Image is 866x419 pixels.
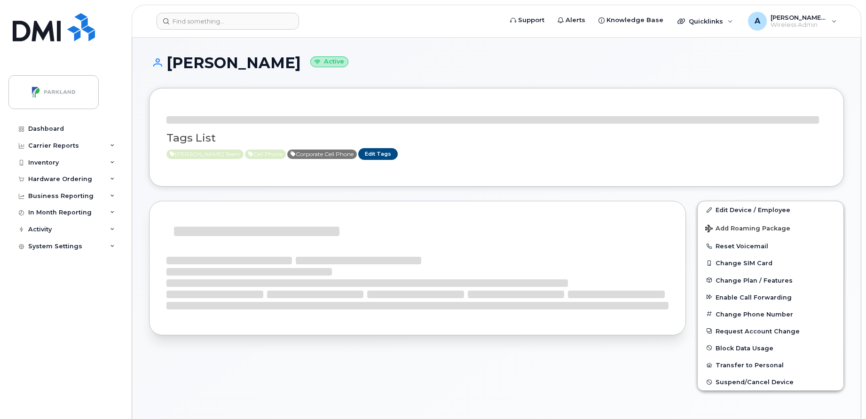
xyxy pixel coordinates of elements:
button: Reset Voicemail [698,237,843,254]
button: Change Plan / Features [698,272,843,289]
button: Add Roaming Package [698,218,843,237]
button: Enable Call Forwarding [698,289,843,306]
button: Change SIM Card [698,254,843,271]
button: Block Data Usage [698,340,843,356]
span: Change Plan / Features [716,277,793,284]
button: Change Phone Number [698,306,843,323]
button: Request Account Change [698,323,843,340]
a: Edit Tags [358,148,398,160]
small: Active [310,56,348,67]
span: Active [166,150,244,159]
span: Active [245,150,286,159]
span: Active [287,150,357,159]
h3: Tags List [166,132,827,144]
button: Transfer to Personal [698,356,843,373]
h1: [PERSON_NAME] [149,55,844,71]
button: Suspend/Cancel Device [698,373,843,390]
span: Suspend/Cancel Device [716,379,794,386]
a: Edit Device / Employee [698,201,843,218]
span: Enable Call Forwarding [716,293,792,300]
span: Add Roaming Package [705,225,790,234]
